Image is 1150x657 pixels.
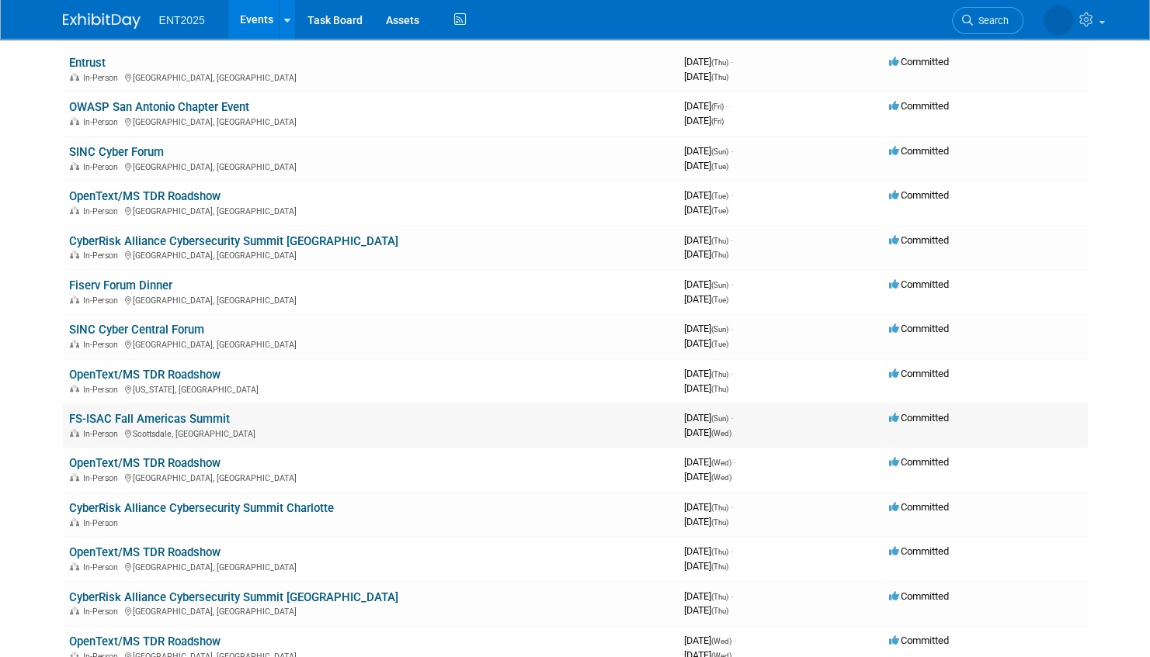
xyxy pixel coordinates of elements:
[69,427,672,439] div: Scottsdale, [GEOGRAPHIC_DATA]
[684,278,733,290] span: [DATE]
[69,545,221,559] a: OpenText/MS TDR Roadshow
[684,234,733,246] span: [DATE]
[889,234,949,246] span: Committed
[889,100,949,112] span: Committed
[69,56,106,70] a: Entrust
[69,560,672,572] div: [GEOGRAPHIC_DATA], [GEOGRAPHIC_DATA]
[731,189,733,201] span: -
[711,58,728,67] span: (Thu)
[731,145,733,157] span: -
[711,414,728,423] span: (Sun)
[69,100,249,114] a: OWASP San Antonio Chapter Event
[69,71,672,83] div: [GEOGRAPHIC_DATA], [GEOGRAPHIC_DATA]
[70,429,79,437] img: In-Person Event
[70,518,79,526] img: In-Person Event
[83,518,123,528] span: In-Person
[889,456,949,468] span: Committed
[684,456,736,468] span: [DATE]
[731,590,733,602] span: -
[711,162,728,171] span: (Tue)
[889,412,949,424] span: Committed
[70,340,79,348] img: In-Person Event
[69,234,398,248] a: CyberRisk Alliance Cybersecurity Summit [GEOGRAPHIC_DATA]
[711,251,728,259] span: (Thu)
[889,635,949,646] span: Committed
[889,278,949,290] span: Committed
[69,412,230,426] a: FS-ISAC Fall Americas Summit
[83,206,123,216] span: In-Person
[684,115,724,126] span: [DATE]
[684,471,731,482] span: [DATE]
[69,604,672,617] div: [GEOGRAPHIC_DATA], [GEOGRAPHIC_DATA]
[684,590,733,602] span: [DATE]
[684,189,733,201] span: [DATE]
[889,323,949,334] span: Committed
[731,412,733,424] span: -
[711,562,728,571] span: (Thu)
[684,323,733,334] span: [DATE]
[69,471,672,483] div: [GEOGRAPHIC_DATA], [GEOGRAPHIC_DATA]
[69,189,221,203] a: OpenText/MS TDR Roadshow
[711,296,728,304] span: (Tue)
[159,14,205,26] span: ENT2025
[952,7,1023,34] a: Search
[83,429,123,439] span: In-Person
[711,325,728,334] span: (Sun)
[711,548,728,556] span: (Thu)
[70,385,79,392] img: In-Person Event
[684,427,731,438] span: [DATE]
[83,473,123,483] span: In-Person
[70,296,79,303] img: In-Person Event
[711,281,728,289] span: (Sun)
[711,637,731,645] span: (Wed)
[1044,5,1073,35] img: Rose Bodin
[711,429,731,437] span: (Wed)
[69,115,672,127] div: [GEOGRAPHIC_DATA], [GEOGRAPHIC_DATA]
[69,293,672,306] div: [GEOGRAPHIC_DATA], [GEOGRAPHIC_DATA]
[889,56,949,67] span: Committed
[69,456,221,470] a: OpenText/MS TDR Roadshow
[684,56,733,67] span: [DATE]
[83,562,123,572] span: In-Person
[70,206,79,214] img: In-Person Event
[83,73,123,83] span: In-Person
[731,368,733,379] span: -
[70,251,79,258] img: In-Person Event
[69,337,672,350] div: [GEOGRAPHIC_DATA], [GEOGRAPHIC_DATA]
[711,458,731,467] span: (Wed)
[711,340,728,348] span: (Tue)
[889,368,949,379] span: Committed
[69,590,398,604] a: CyberRisk Alliance Cybersecurity Summit [GEOGRAPHIC_DATA]
[70,473,79,481] img: In-Person Event
[731,56,733,67] span: -
[889,590,949,602] span: Committed
[69,160,672,172] div: [GEOGRAPHIC_DATA], [GEOGRAPHIC_DATA]
[889,501,949,513] span: Committed
[684,560,728,572] span: [DATE]
[684,412,733,424] span: [DATE]
[734,635,736,646] span: -
[684,501,733,513] span: [DATE]
[684,368,733,379] span: [DATE]
[684,145,733,157] span: [DATE]
[83,385,123,395] span: In-Person
[684,71,728,82] span: [DATE]
[70,73,79,81] img: In-Person Event
[684,604,728,616] span: [DATE]
[711,192,728,200] span: (Tue)
[731,234,733,246] span: -
[684,100,728,112] span: [DATE]
[711,102,724,111] span: (Fri)
[684,293,728,305] span: [DATE]
[69,368,221,382] a: OpenText/MS TDR Roadshow
[684,635,736,646] span: [DATE]
[711,237,728,245] span: (Thu)
[711,473,731,482] span: (Wed)
[711,73,728,81] span: (Thu)
[711,518,728,527] span: (Thu)
[70,117,79,125] img: In-Person Event
[69,382,672,395] div: [US_STATE], [GEOGRAPHIC_DATA]
[684,337,728,349] span: [DATE]
[684,545,733,557] span: [DATE]
[69,145,164,159] a: SINC Cyber Forum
